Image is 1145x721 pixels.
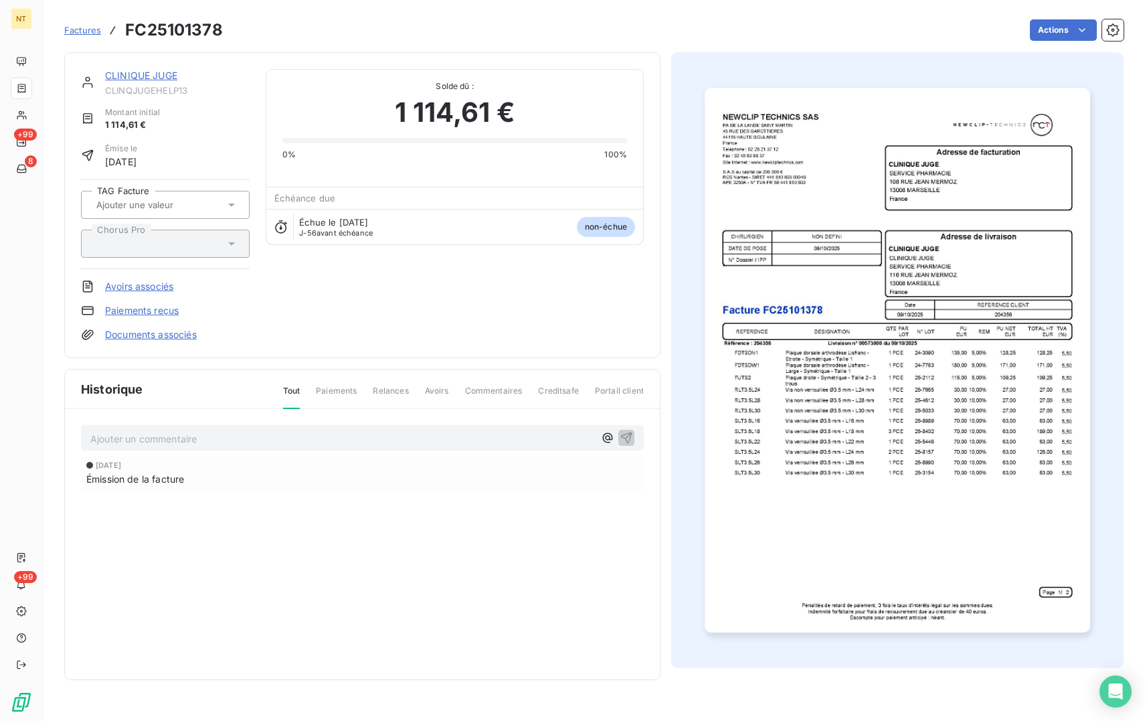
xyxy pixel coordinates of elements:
[604,149,627,161] span: 100%
[105,106,160,118] span: Montant initial
[1099,675,1132,708] div: Open Intercom Messenger
[299,228,317,238] span: J-56
[105,304,179,317] a: Paiements reçus
[105,85,250,96] span: CLINQJUGEHELP13
[282,149,296,161] span: 0%
[283,385,300,409] span: Tout
[595,385,644,408] span: Portail client
[25,155,37,167] span: 8
[105,328,197,341] a: Documents associés
[14,129,37,141] span: +99
[538,385,579,408] span: Creditsafe
[96,461,121,469] span: [DATE]
[11,692,32,713] img: Logo LeanPay
[316,385,357,408] span: Paiements
[125,18,223,42] h3: FC25101378
[465,385,523,408] span: Commentaires
[577,217,635,237] span: non-échue
[105,280,173,293] a: Avoirs associés
[105,143,137,155] span: Émise le
[64,25,101,35] span: Factures
[105,155,137,169] span: [DATE]
[282,80,627,92] span: Solde dû :
[274,193,335,204] span: Échéance due
[373,385,408,408] span: Relances
[1030,19,1097,41] button: Actions
[105,70,177,81] a: CLINIQUE JUGE
[705,88,1089,633] img: invoice_thumbnail
[81,380,143,398] span: Historique
[395,92,515,133] span: 1 114,61 €
[105,118,160,132] span: 1 114,61 €
[299,217,368,228] span: Échue le [DATE]
[11,8,32,29] div: NT
[14,571,37,583] span: +99
[64,23,101,37] a: Factures
[425,385,449,408] span: Avoirs
[95,199,230,211] input: Ajouter une valeur
[86,472,184,486] span: Émission de la facture
[299,229,373,237] span: avant échéance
